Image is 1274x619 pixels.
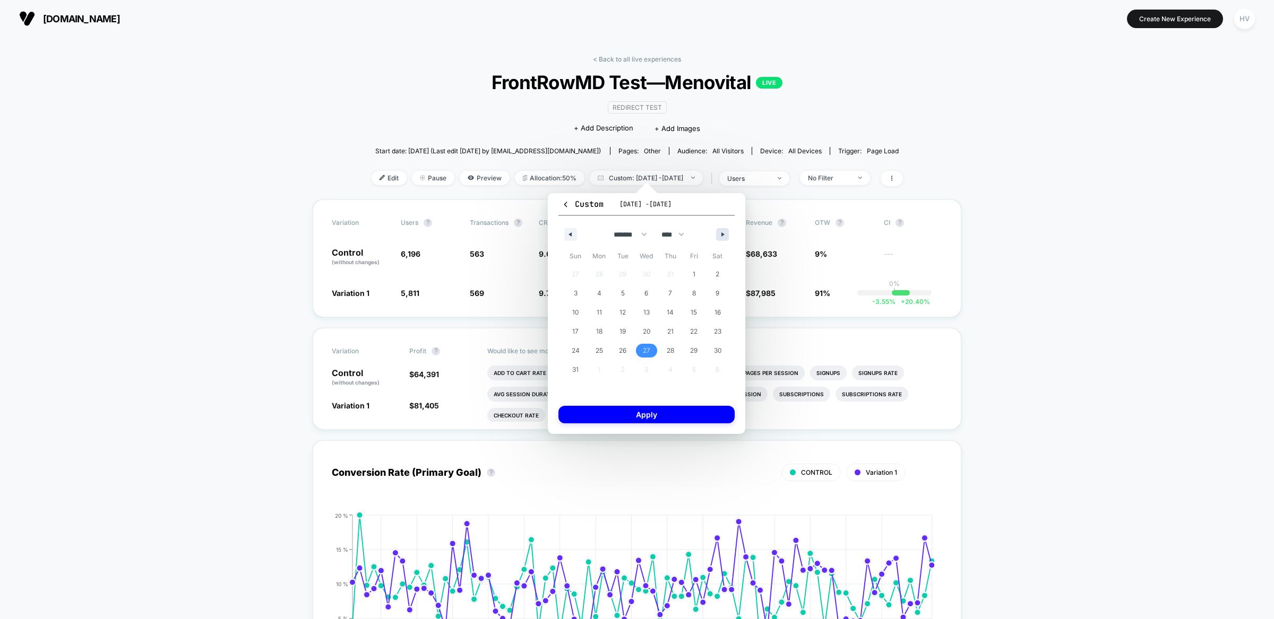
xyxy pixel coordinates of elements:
[705,284,729,303] button: 9
[611,248,635,265] span: Tue
[714,322,721,341] span: 23
[1234,8,1255,29] div: HV
[332,259,380,265] span: (without changes)
[564,341,588,360] button: 24
[336,580,348,587] tspan: 10 %
[756,77,782,89] p: LIVE
[643,303,650,322] span: 13
[643,322,650,341] span: 20
[727,175,770,182] div: users
[409,347,426,355] span: Profit
[691,177,695,179] img: end
[572,303,579,322] span: 10
[896,298,930,306] span: 20.40 %
[558,198,735,216] button: Custom[DATE] -[DATE]
[409,370,439,379] span: $
[401,219,418,226] span: users
[693,265,695,284] span: 1
[682,341,706,360] button: 29
[611,341,635,360] button: 26
[836,387,908,402] li: Subscriptions Rate
[574,123,633,134] span: + Add Description
[667,341,674,360] span: 28
[708,171,719,186] span: |
[424,219,432,227] button: ?
[470,249,484,258] span: 563
[668,284,672,303] span: 7
[611,284,635,303] button: 5
[635,303,659,322] button: 13
[401,249,420,258] span: 6,196
[420,175,425,180] img: end
[658,322,682,341] button: 21
[635,341,659,360] button: 27
[867,147,899,155] span: Page Load
[801,468,832,476] span: CONTROL
[597,303,602,322] span: 11
[751,249,777,258] span: 68,633
[597,284,601,303] span: 4
[460,171,510,185] span: Preview
[564,303,588,322] button: 10
[677,147,744,155] div: Audience:
[332,401,369,410] span: Variation 1
[705,341,729,360] button: 30
[564,248,588,265] span: Sun
[562,199,604,210] span: Custom
[714,341,721,360] span: 30
[619,341,626,360] span: 26
[896,219,904,227] button: ?
[893,287,896,295] p: |
[514,219,522,227] button: ?
[588,341,612,360] button: 25
[470,219,509,226] span: Transactions
[487,408,545,423] li: Checkout Rate
[682,322,706,341] button: 22
[667,322,674,341] span: 21
[409,401,439,410] span: $
[716,265,719,284] span: 2
[773,387,830,402] li: Subscriptions
[619,303,626,322] span: 12
[690,341,698,360] span: 29
[608,101,667,114] span: Redirect Test
[412,171,454,185] span: Pause
[691,303,697,322] span: 15
[692,284,696,303] span: 8
[523,175,527,181] img: rebalance
[588,322,612,341] button: 18
[658,248,682,265] span: Thu
[574,284,578,303] span: 3
[884,219,942,227] span: CI
[872,298,896,306] span: -3.55 %
[398,71,876,93] span: FrontRowMD Test—Menovital
[682,248,706,265] span: Fri
[588,248,612,265] span: Mon
[682,284,706,303] button: 8
[611,322,635,341] button: 19
[884,251,942,266] span: ---
[375,147,601,155] span: Start date: [DATE] (Last edit [DATE] by [EMAIL_ADDRESS][DOMAIN_NAME])
[655,124,700,133] span: + Add Images
[1127,10,1223,28] button: Create New Experience
[815,219,873,227] span: OTW
[715,303,721,322] span: 16
[778,219,786,227] button: ?
[432,347,440,355] button: ?
[336,546,348,552] tspan: 15 %
[889,280,900,287] p: 0%
[572,360,579,379] span: 31
[19,11,35,27] img: Visually logo
[332,379,380,386] span: (without changes)
[644,147,661,155] span: other
[705,322,729,341] button: 23
[564,284,588,303] button: 3
[564,360,588,379] button: 31
[588,303,612,322] button: 11
[838,147,899,155] div: Trigger:
[470,289,484,298] span: 569
[746,219,772,226] span: Revenue
[572,322,579,341] span: 17
[712,147,744,155] span: All Visitors
[658,341,682,360] button: 28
